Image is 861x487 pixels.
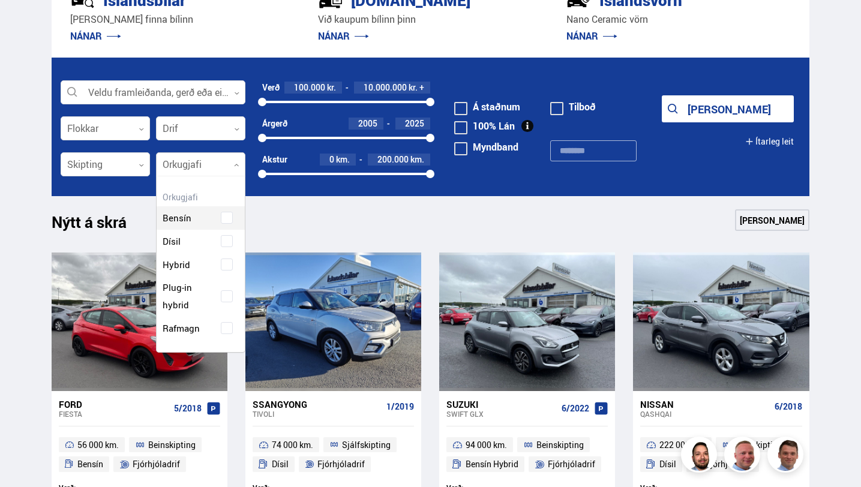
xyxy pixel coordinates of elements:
span: Sjálfskipting [342,438,391,452]
span: Bensín [163,209,191,227]
div: Nissan [640,399,769,410]
span: 200.000 [377,154,409,165]
span: km. [410,155,424,164]
a: [PERSON_NAME] [735,209,809,231]
p: [PERSON_NAME] finna bílinn [70,13,295,26]
span: Bensín Hybrid [466,457,518,471]
p: Við kaupum bílinn þinn [318,13,542,26]
span: 6/2022 [562,404,589,413]
span: Fjórhjóladrif [317,457,365,471]
div: Ssangyong [253,399,382,410]
div: Verð [262,83,280,92]
label: Myndband [454,142,518,152]
img: nhp88E3Fdnt1Opn2.png [683,438,719,474]
span: km. [336,155,350,164]
label: Á staðnum [454,102,520,112]
div: Qashqai [640,410,769,418]
label: 100% Lán [454,121,515,131]
span: 5/2018 [174,404,202,413]
div: Swift GLX [446,410,557,418]
span: + [419,83,424,92]
h1: Nýtt á skrá [52,213,148,238]
div: Ford [59,399,169,410]
span: 74 000 km. [272,438,313,452]
span: Rafmagn [163,320,200,337]
span: Dísil [272,457,289,471]
span: 10.000.000 [364,82,407,93]
span: Bensín [77,457,103,471]
a: NÁNAR [318,29,369,43]
span: Dísil [659,457,676,471]
span: kr. [409,83,418,92]
span: Dísil [163,233,181,250]
label: Tilboð [550,102,596,112]
span: 1/2019 [386,402,414,411]
div: Árgerð [262,119,287,128]
span: Fjórhjóladrif [548,457,595,471]
span: 100.000 [294,82,325,93]
button: Open LiveChat chat widget [10,5,46,41]
span: 0 [329,154,334,165]
span: Beinskipting [148,438,196,452]
span: Plug-in hybrid [163,279,212,314]
p: Nano Ceramic vörn [566,13,791,26]
span: 2025 [405,118,424,129]
span: 94 000 km. [466,438,507,452]
div: Akstur [262,155,287,164]
img: FbJEzSuNWCJXmdc-.webp [769,438,805,474]
div: Tivoli [253,410,382,418]
span: Hybrid [163,256,190,273]
button: Ítarleg leit [745,128,794,155]
span: kr. [327,83,336,92]
button: [PERSON_NAME] [662,95,794,122]
img: siFngHWaQ9KaOqBr.png [726,438,762,474]
span: 56 000 km. [77,438,119,452]
a: NÁNAR [566,29,617,43]
a: NÁNAR [70,29,121,43]
span: 222 000 km. [659,438,706,452]
span: 2005 [358,118,377,129]
div: Suzuki [446,399,557,410]
span: 6/2018 [775,402,802,411]
span: Fjórhjóladrif [133,457,180,471]
span: Beinskipting [536,438,584,452]
div: Fiesta [59,410,169,418]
